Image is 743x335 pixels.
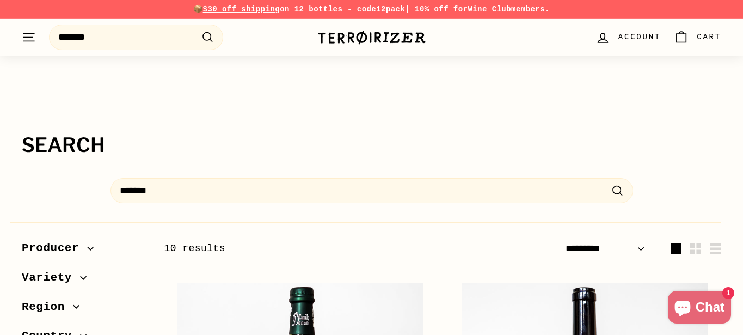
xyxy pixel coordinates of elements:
[203,5,280,14] span: $30 off shipping
[22,3,721,15] p: 📦 on 12 bottles - code | 10% off for members.
[667,21,728,53] a: Cart
[618,31,661,43] span: Account
[22,295,146,325] button: Region
[22,135,721,156] h1: Search
[164,241,443,257] div: 10 results
[697,31,721,43] span: Cart
[22,269,80,287] span: Variety
[468,5,511,14] a: Wine Club
[22,236,146,266] button: Producer
[665,291,734,326] inbox-online-store-chat: Shopify online store chat
[589,21,667,53] a: Account
[22,266,146,295] button: Variety
[376,5,405,14] strong: 12pack
[22,239,87,258] span: Producer
[22,298,73,316] span: Region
